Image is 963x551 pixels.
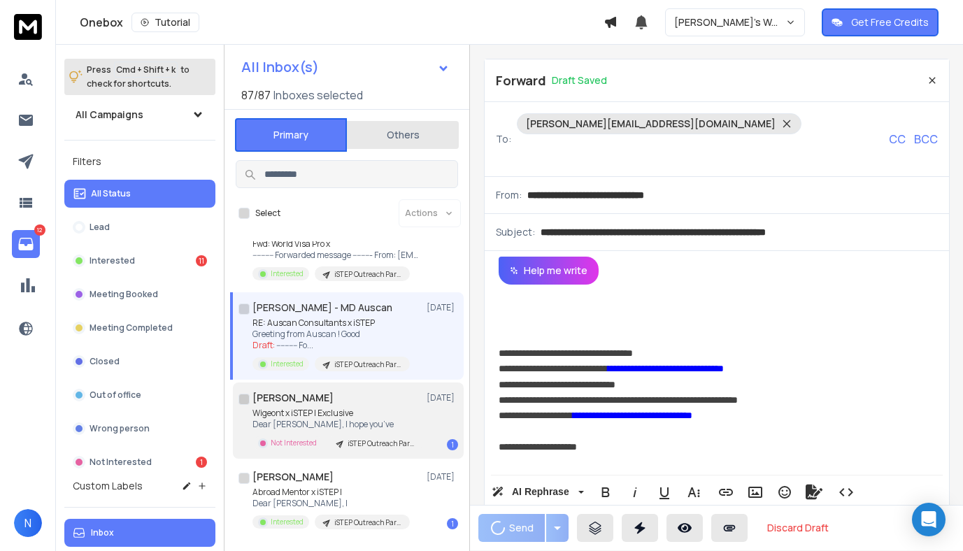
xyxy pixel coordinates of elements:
[334,359,401,370] p: iSTEP Outreach Partner
[12,230,40,258] a: 12
[496,71,546,90] p: Forward
[742,478,769,506] button: Insert Image (⌘P)
[64,180,215,208] button: All Status
[64,280,215,308] button: Meeting Booked
[90,389,141,401] p: Out of office
[252,419,420,430] p: Dear [PERSON_NAME], I hope you’ve
[90,255,135,266] p: Interested
[592,478,619,506] button: Bold (⌘B)
[91,527,114,538] p: Inbox
[90,356,120,367] p: Closed
[131,13,199,32] button: Tutorial
[822,8,939,36] button: Get Free Credits
[76,108,143,122] h1: All Campaigns
[73,479,143,493] h3: Custom Labels
[252,487,410,498] p: Abroad Mentor x iSTEP |
[526,117,776,131] p: [PERSON_NAME][EMAIL_ADDRESS][DOMAIN_NAME]
[447,439,458,450] div: 1
[241,60,319,74] h1: All Inbox(s)
[496,132,511,146] p: To:
[90,457,152,468] p: Not Interested
[496,188,522,202] p: From:
[255,208,280,219] label: Select
[271,438,317,448] p: Not Interested
[91,188,131,199] p: All Status
[680,478,707,506] button: More Text
[252,250,420,261] p: ---------- Forwarded message --------- From: [EMAIL_ADDRESS][DOMAIN_NAME]
[489,478,587,506] button: AI Rephrase
[912,503,946,536] div: Open Intercom Messenger
[90,222,110,233] p: Lead
[252,329,410,340] p: Greeting from Auscan ! Good
[90,322,173,334] p: Meeting Completed
[64,247,215,275] button: Interested11
[230,53,461,81] button: All Inbox(s)
[64,448,215,476] button: Not Interested1
[674,15,785,29] p: [PERSON_NAME]'s Workspace
[196,457,207,468] div: 1
[64,348,215,375] button: Closed
[252,301,392,315] h1: [PERSON_NAME] - MD Auscan
[64,152,215,171] h3: Filters
[833,478,859,506] button: Code View
[348,438,415,449] p: iSTEP Outreach Partner
[252,238,420,250] p: Fwd: World Visa Pro x
[241,87,271,103] span: 87 / 87
[252,339,275,351] span: Draft:
[447,518,458,529] div: 1
[196,255,207,266] div: 11
[552,73,607,87] p: Draft Saved
[14,509,42,537] button: N
[87,63,190,91] p: Press to check for shortcuts.
[252,470,334,484] h1: [PERSON_NAME]
[713,478,739,506] button: Insert Link (⌘K)
[34,224,45,236] p: 12
[801,478,827,506] button: Signature
[509,486,572,498] span: AI Rephrase
[235,118,347,152] button: Primary
[273,87,363,103] h3: Inboxes selected
[889,131,906,148] p: CC
[347,120,459,150] button: Others
[90,423,150,434] p: Wrong person
[64,101,215,129] button: All Campaigns
[90,289,158,300] p: Meeting Booked
[271,269,304,279] p: Interested
[334,269,401,280] p: iSTEP Outreach Partner
[651,478,678,506] button: Underline (⌘U)
[80,13,604,32] div: Onebox
[271,359,304,369] p: Interested
[499,257,599,285] button: Help me write
[427,302,458,313] p: [DATE]
[914,131,938,148] p: BCC
[334,517,401,528] p: iSTEP Outreach Partner
[427,392,458,403] p: [DATE]
[64,519,215,547] button: Inbox
[756,514,840,542] button: Discard Draft
[64,415,215,443] button: Wrong person
[252,408,420,419] p: Wigeont x iSTEP | Exclusive
[276,339,313,351] span: ---------- Fo ...
[114,62,178,78] span: Cmd + Shift + k
[427,471,458,482] p: [DATE]
[64,381,215,409] button: Out of office
[252,498,410,509] p: Dear [PERSON_NAME], I
[496,225,535,239] p: Subject:
[771,478,798,506] button: Emoticons
[271,517,304,527] p: Interested
[64,314,215,342] button: Meeting Completed
[64,213,215,241] button: Lead
[851,15,929,29] p: Get Free Credits
[252,391,334,405] h1: [PERSON_NAME]
[252,317,410,329] p: RE: Auscan Consultants x iSTEP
